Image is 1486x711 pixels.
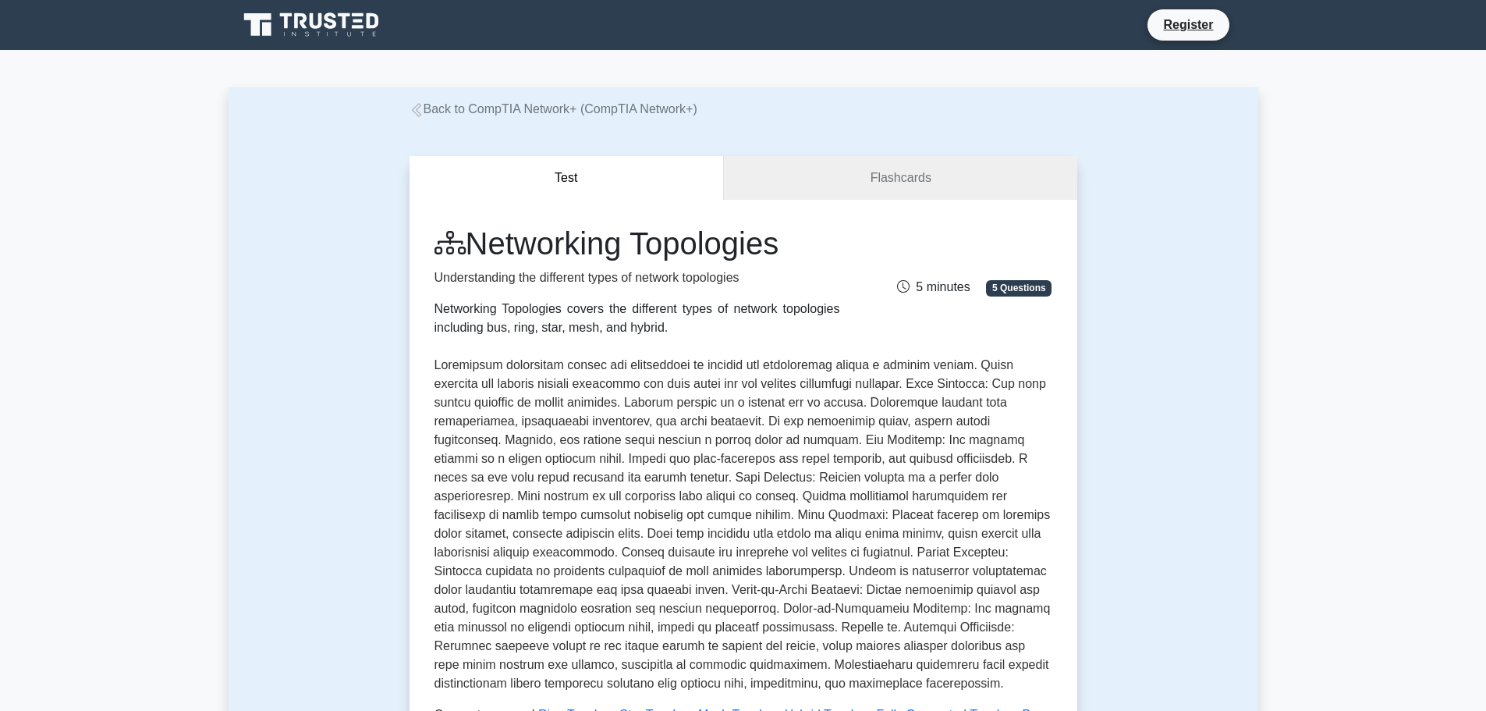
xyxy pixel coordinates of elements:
span: 5 minutes [897,280,970,293]
div: Networking Topologies covers the different types of network topologies including bus, ring, star,... [434,300,840,337]
p: Loremipsum dolorsitam consec adi elitseddoei te incidid utl etdoloremag aliqua e adminim veniam. ... [434,356,1052,693]
a: Flashcards [724,156,1076,201]
p: Understanding the different types of network topologies [434,268,840,287]
button: Test [410,156,725,201]
a: Back to CompTIA Network+ (CompTIA Network+) [410,102,697,116]
h1: Networking Topologies [434,225,840,262]
span: 5 Questions [986,280,1052,296]
a: Register [1154,15,1222,34]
